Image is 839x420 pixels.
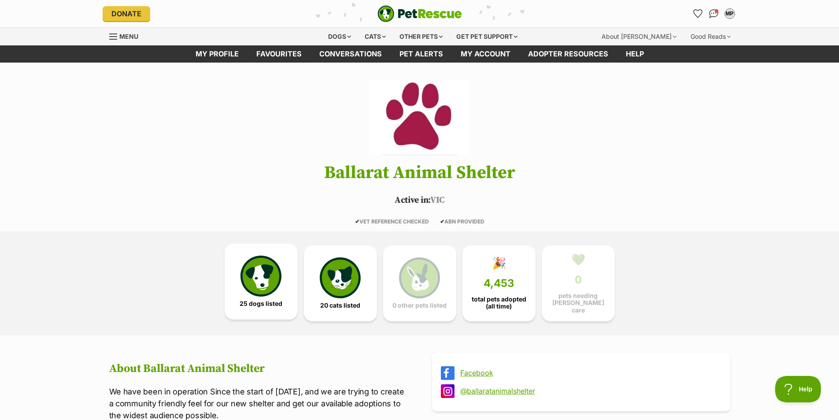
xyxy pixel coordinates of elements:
a: Menu [109,28,144,44]
a: conversations [310,45,391,63]
span: 0 other pets listed [392,302,447,309]
a: My profile [187,45,248,63]
a: Pet alerts [391,45,452,63]
a: Facebook [460,369,718,377]
span: pets needing [PERSON_NAME] care [549,292,607,313]
icon: ✔ [440,218,444,225]
a: Donate [103,6,150,21]
iframe: Help Scout Beacon - Open [775,376,821,402]
a: Favourites [248,45,310,63]
span: 20 cats listed [320,302,360,309]
div: Get pet support [450,28,524,45]
a: Adopter resources [519,45,617,63]
a: Favourites [691,7,705,21]
a: @ballaratanimalshelter [460,387,718,395]
div: MP [725,9,734,18]
div: About [PERSON_NAME] [595,28,683,45]
button: My account [723,7,737,21]
a: 🎉 4,453 total pets adopted (all time) [462,245,536,321]
img: Ballarat Animal Shelter [369,80,469,155]
a: 25 dogs listed [225,244,298,320]
img: cat-icon-068c71abf8fe30c970a85cd354bc8e23425d12f6e8612795f06af48be43a487a.svg [320,257,360,298]
a: 💚 0 pets needing [PERSON_NAME] care [542,245,615,321]
img: chat-41dd97257d64d25036548639549fe6c8038ab92f7586957e7f3b1b290dea8141.svg [709,9,718,18]
span: total pets adopted (all time) [470,296,528,310]
a: 0 other pets listed [383,245,456,321]
a: Conversations [707,7,721,21]
ul: Account quick links [691,7,737,21]
h1: Ballarat Animal Shelter [96,163,743,182]
p: VIC [96,194,743,207]
div: Good Reads [684,28,737,45]
a: 20 cats listed [304,245,377,321]
img: bunny-icon-b786713a4a21a2fe6d13e954f4cb29d131f1b31f8a74b52ca2c6d2999bc34bbe.svg [399,257,440,298]
span: 25 dogs listed [240,300,282,307]
span: ABN PROVIDED [440,218,484,225]
div: Cats [359,28,392,45]
img: logo-e224e6f780fb5917bec1dbf3a21bbac754714ae5b6737aabdf751b685950b380.svg [377,5,462,22]
a: My account [452,45,519,63]
div: 🎉 [492,256,506,270]
div: Dogs [322,28,357,45]
span: VET REFERENCE CHECKED [355,218,429,225]
img: petrescue-icon-eee76f85a60ef55c4a1927667547b313a7c0e82042636edf73dce9c88f694885.svg [240,256,281,296]
span: 4,453 [484,277,514,290]
a: PetRescue [377,5,462,22]
a: Help [617,45,653,63]
span: 0 [575,274,582,286]
div: 💚 [571,253,585,266]
span: Menu [119,33,138,40]
span: Active in: [395,195,430,206]
h2: About Ballarat Animal Shelter [109,362,407,375]
icon: ✔ [355,218,359,225]
div: Other pets [393,28,449,45]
